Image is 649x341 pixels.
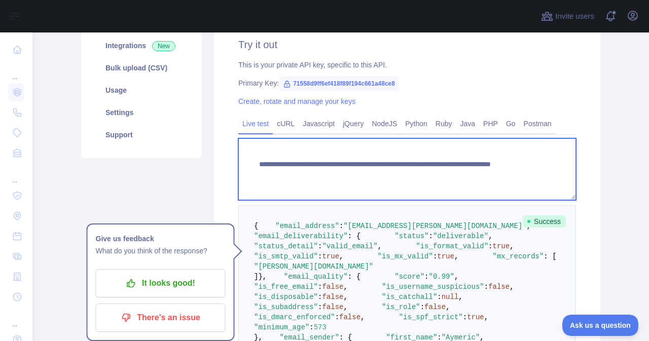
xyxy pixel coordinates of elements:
[382,303,420,311] span: "is_role"
[454,273,458,281] span: ,
[318,242,322,250] span: :
[322,293,343,301] span: false
[273,116,299,132] a: cURL
[394,273,424,281] span: "score"
[254,242,318,250] span: "status_detail"
[254,293,318,301] span: "is_disposable"
[437,252,454,260] span: true
[254,273,258,281] span: ]
[93,34,190,57] a: Integrations New
[254,283,318,291] span: "is_free_email"
[382,293,437,301] span: "is_catchall"
[382,283,484,291] span: "is_username_suspicious"
[493,242,510,250] span: true
[343,222,526,230] span: "[EMAIL_ADDRESS][PERSON_NAME][DOMAIN_NAME]"
[322,303,343,311] span: false
[254,252,318,260] span: "is_smtp_valid"
[488,242,492,250] span: :
[454,252,458,260] span: ,
[314,323,327,331] span: 573
[378,242,382,250] span: ,
[520,116,556,132] a: Postman
[429,232,433,240] span: :
[318,283,322,291] span: :
[458,293,462,301] span: ,
[429,273,454,281] span: "0.99"
[510,242,514,250] span: ,
[254,303,318,311] span: "is_subaddress"
[322,252,339,260] span: true
[96,304,226,332] button: There's an issue
[93,57,190,79] a: Bulk upload (CSV)
[433,232,488,240] span: "deliverable"
[437,293,441,301] span: :
[502,116,520,132] a: Go
[299,116,339,132] a: Javascript
[238,60,576,70] div: This is your private API key, specific to this API.
[488,232,492,240] span: ,
[275,222,339,230] span: "email_address"
[433,252,437,260] span: :
[493,252,544,260] span: "mx_records"
[284,273,348,281] span: "email_quality"
[360,313,365,321] span: ,
[378,252,433,260] span: "is_mx_valid"
[254,313,335,321] span: "is_dmarc_enforced"
[368,116,401,132] a: NodeJS
[254,262,373,271] span: "[PERSON_NAME][DOMAIN_NAME]"
[544,252,556,260] span: : [
[238,116,273,132] a: Live test
[8,308,24,328] div: ...
[93,79,190,101] a: Usage
[467,313,484,321] span: true
[463,313,467,321] span: :
[510,283,514,291] span: ,
[322,283,343,291] span: false
[456,116,480,132] a: Java
[424,303,446,311] span: false
[103,309,218,326] p: There's an issue
[152,41,175,51] span: New
[93,124,190,146] a: Support
[348,232,360,240] span: : {
[96,233,226,245] h1: Give us feedback
[279,76,399,91] span: 71558d9ff6ef418f89f194c661a48ce8
[348,273,360,281] span: : {
[339,313,360,321] span: false
[258,273,267,281] span: },
[420,303,424,311] span: :
[446,303,450,311] span: ,
[96,269,226,297] button: It looks good!
[335,313,339,321] span: :
[318,293,322,301] span: :
[343,303,347,311] span: ,
[424,273,428,281] span: :
[339,222,343,230] span: :
[103,275,218,292] p: It looks good!
[318,252,322,260] span: :
[343,283,347,291] span: ,
[238,78,576,88] div: Primary Key:
[416,242,488,250] span: "is_format_valid"
[93,101,190,124] a: Settings
[399,313,463,321] span: "is_spf_strict"
[318,303,322,311] span: :
[309,323,313,331] span: :
[254,232,348,240] span: "email_deliverability"
[254,323,309,331] span: "minimum_age"
[339,252,343,260] span: ,
[562,315,639,336] iframe: Toggle Customer Support
[339,116,368,132] a: jQuery
[322,242,377,250] span: "valid_email"
[394,232,428,240] span: "status"
[96,245,226,257] p: What do you think of the response?
[488,283,510,291] span: false
[8,61,24,81] div: ...
[555,11,594,22] span: Invite users
[431,116,456,132] a: Ruby
[343,293,347,301] span: ,
[539,8,596,24] button: Invite users
[238,97,355,105] a: Create, rotate and manage your keys
[238,37,576,52] h2: Try it out
[254,222,258,230] span: {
